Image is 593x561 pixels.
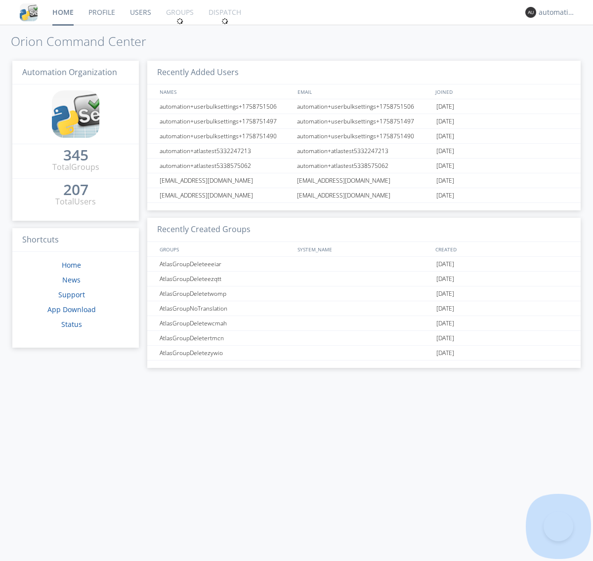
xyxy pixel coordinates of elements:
a: App Download [47,305,96,314]
div: AtlasGroupDeletertmcn [157,331,294,345]
div: [EMAIL_ADDRESS][DOMAIN_NAME] [295,173,434,188]
a: AtlasGroupDeletetwomp[DATE] [147,286,581,301]
a: Status [61,320,82,329]
span: [DATE] [436,173,454,188]
div: AtlasGroupNoTranslation [157,301,294,316]
div: EMAIL [295,84,433,99]
span: [DATE] [436,331,454,346]
h3: Shortcuts [12,228,139,252]
div: automation+userbulksettings+1758751506 [295,99,434,114]
div: AtlasGroupDeletezywio [157,346,294,360]
a: Home [62,260,81,270]
a: [EMAIL_ADDRESS][DOMAIN_NAME][EMAIL_ADDRESS][DOMAIN_NAME][DATE] [147,188,581,203]
a: AtlasGroupNoTranslation[DATE] [147,301,581,316]
div: AtlasGroupDeleteeeiar [157,257,294,271]
div: automation+atlas0003 [539,7,576,17]
div: [EMAIL_ADDRESS][DOMAIN_NAME] [157,173,294,188]
a: AtlasGroupDeletertmcn[DATE] [147,331,581,346]
a: automation+userbulksettings+1758751506automation+userbulksettings+1758751506[DATE] [147,99,581,114]
div: automation+userbulksettings+1758751497 [295,114,434,128]
span: [DATE] [436,272,454,286]
div: CREATED [433,242,571,256]
a: AtlasGroupDeleteezqtt[DATE] [147,272,581,286]
h3: Recently Added Users [147,61,581,85]
a: News [62,275,81,284]
a: AtlasGroupDeleteeeiar[DATE] [147,257,581,272]
div: automation+atlastest5338575062 [157,159,294,173]
span: [DATE] [436,286,454,301]
span: [DATE] [436,346,454,361]
span: [DATE] [436,159,454,173]
div: automation+atlastest5338575062 [295,159,434,173]
iframe: Toggle Customer Support [544,512,573,541]
span: [DATE] [436,114,454,129]
a: automation+userbulksettings+1758751497automation+userbulksettings+1758751497[DATE] [147,114,581,129]
div: GROUPS [157,242,293,256]
a: automation+atlastest5332247213automation+atlastest5332247213[DATE] [147,144,581,159]
span: [DATE] [436,257,454,272]
div: SYSTEM_NAME [295,242,433,256]
div: automation+userbulksettings+1758751490 [295,129,434,143]
a: automation+atlastest5338575062automation+atlastest5338575062[DATE] [147,159,581,173]
img: cddb5a64eb264b2086981ab96f4c1ba7 [52,90,99,138]
div: automation+userbulksettings+1758751490 [157,129,294,143]
img: 373638.png [525,7,536,18]
div: JOINED [433,84,571,99]
div: 345 [63,150,88,160]
div: AtlasGroupDeletewcmah [157,316,294,330]
span: [DATE] [436,316,454,331]
a: 207 [63,185,88,196]
div: [EMAIL_ADDRESS][DOMAIN_NAME] [295,188,434,202]
div: AtlasGroupDeletetwomp [157,286,294,301]
a: AtlasGroupDeletezywio[DATE] [147,346,581,361]
div: Total Groups [52,161,99,173]
div: automation+userbulksettings+1758751506 [157,99,294,114]
a: Support [58,290,85,299]
img: cddb5a64eb264b2086981ab96f4c1ba7 [20,3,38,21]
a: AtlasGroupDeletewcmah[DATE] [147,316,581,331]
div: Total Users [55,196,96,207]
span: [DATE] [436,144,454,159]
a: 345 [63,150,88,161]
div: automation+atlastest5332247213 [157,144,294,158]
a: automation+userbulksettings+1758751490automation+userbulksettings+1758751490[DATE] [147,129,581,144]
div: AtlasGroupDeleteezqtt [157,272,294,286]
span: [DATE] [436,301,454,316]
div: automation+atlastest5332247213 [295,144,434,158]
a: [EMAIL_ADDRESS][DOMAIN_NAME][EMAIL_ADDRESS][DOMAIN_NAME][DATE] [147,173,581,188]
div: 207 [63,185,88,195]
span: Automation Organization [22,67,117,78]
img: spin.svg [176,18,183,25]
div: NAMES [157,84,293,99]
div: automation+userbulksettings+1758751497 [157,114,294,128]
h3: Recently Created Groups [147,218,581,242]
span: [DATE] [436,129,454,144]
img: spin.svg [221,18,228,25]
span: [DATE] [436,188,454,203]
span: [DATE] [436,99,454,114]
div: [EMAIL_ADDRESS][DOMAIN_NAME] [157,188,294,202]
